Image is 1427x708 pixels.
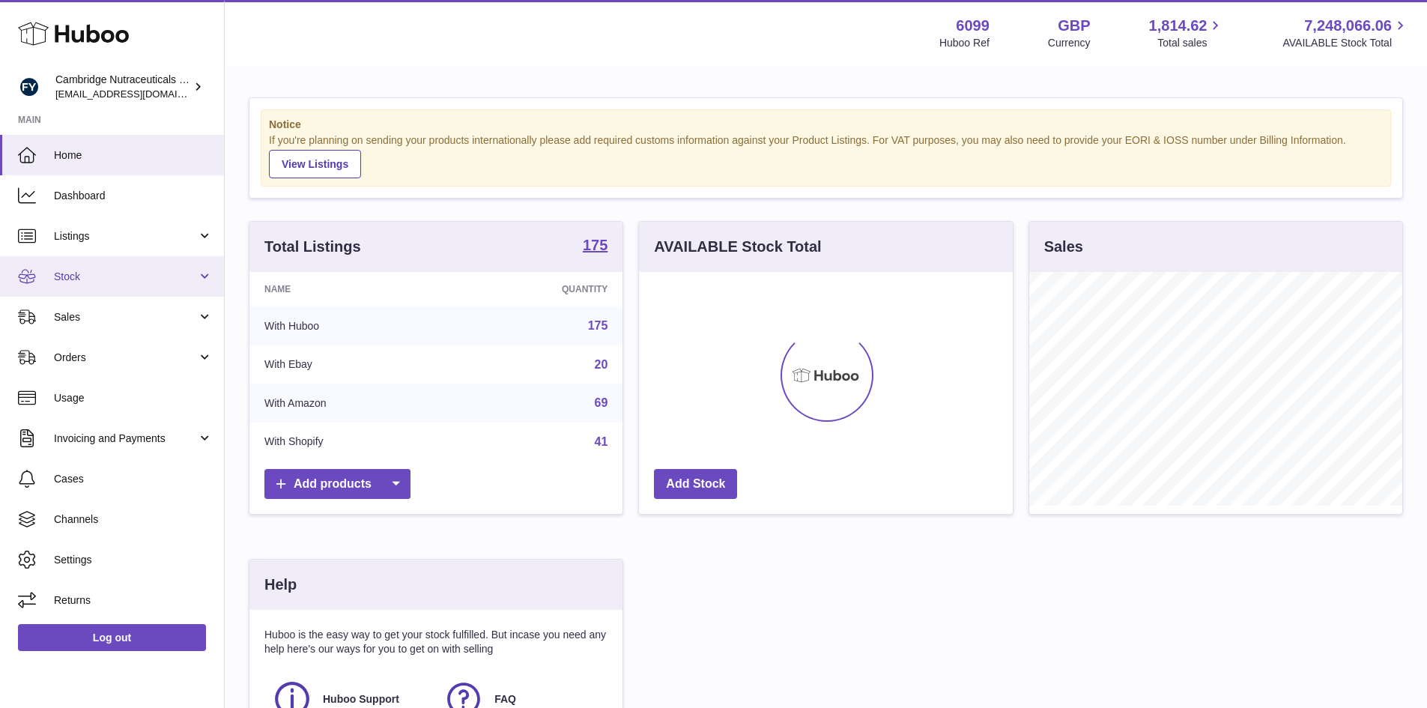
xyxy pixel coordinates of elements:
p: Huboo is the easy way to get your stock fulfilled. But incase you need any help here's our ways f... [264,628,608,656]
span: Returns [54,593,213,608]
a: 175 [588,319,608,332]
div: If you're planning on sending your products internationally please add required customs informati... [269,133,1383,178]
strong: GBP [1058,16,1090,36]
h3: Sales [1044,237,1083,257]
a: Add products [264,469,410,500]
span: FAQ [494,692,516,707]
span: Dashboard [54,189,213,203]
span: Home [54,148,213,163]
th: Quantity [454,272,623,306]
div: Huboo Ref [939,36,990,50]
span: Usage [54,391,213,405]
strong: 175 [583,237,608,252]
td: With Shopify [249,423,454,462]
span: [EMAIL_ADDRESS][DOMAIN_NAME] [55,88,220,100]
span: Cases [54,472,213,486]
span: Huboo Support [323,692,399,707]
a: 20 [595,358,608,371]
th: Name [249,272,454,306]
a: 175 [583,237,608,255]
a: 41 [595,435,608,448]
a: 7,248,066.06 AVAILABLE Stock Total [1282,16,1409,50]
span: 7,248,066.06 [1304,16,1392,36]
h3: Help [264,575,297,595]
a: Add Stock [654,469,737,500]
img: huboo@camnutra.com [18,76,40,98]
a: 1,814.62 Total sales [1149,16,1225,50]
td: With Huboo [249,306,454,345]
span: Total sales [1157,36,1224,50]
span: AVAILABLE Stock Total [1282,36,1409,50]
div: Cambridge Nutraceuticals Ltd [55,73,190,101]
a: 69 [595,396,608,409]
strong: Notice [269,118,1383,132]
span: Stock [54,270,197,284]
div: Currency [1048,36,1091,50]
span: 1,814.62 [1149,16,1208,36]
strong: 6099 [956,16,990,36]
td: With Ebay [249,345,454,384]
span: Settings [54,553,213,567]
a: Log out [18,624,206,651]
a: View Listings [269,150,361,178]
h3: Total Listings [264,237,361,257]
span: Sales [54,310,197,324]
td: With Amazon [249,384,454,423]
span: Channels [54,512,213,527]
span: Invoicing and Payments [54,432,197,446]
h3: AVAILABLE Stock Total [654,237,821,257]
span: Orders [54,351,197,365]
span: Listings [54,229,197,243]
